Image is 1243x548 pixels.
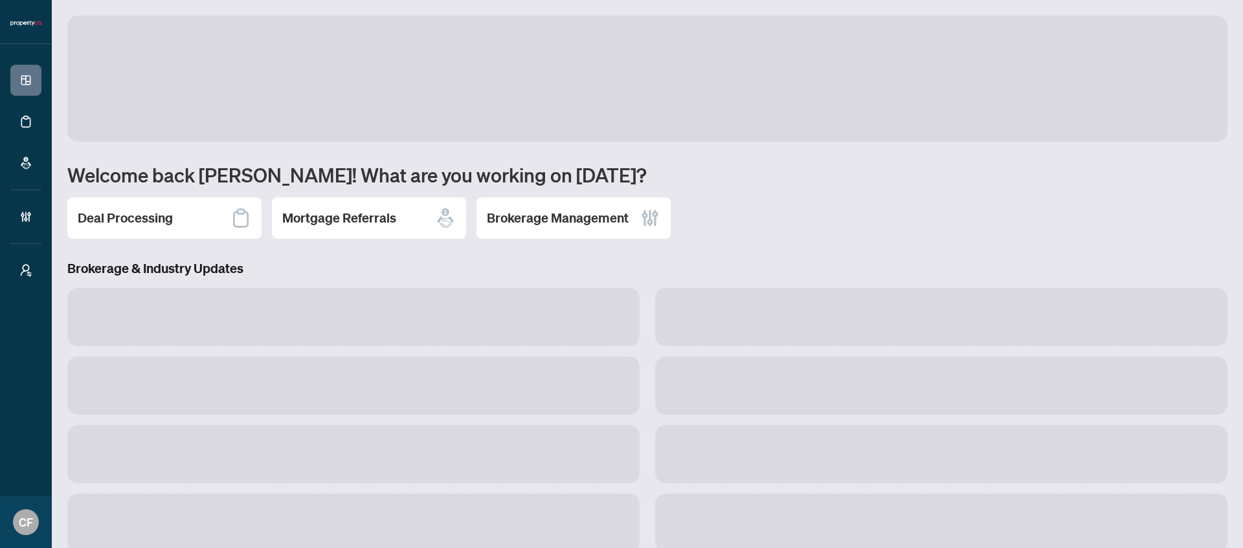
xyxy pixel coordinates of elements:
h2: Mortgage Referrals [282,209,396,227]
h3: Brokerage & Industry Updates [67,259,1227,278]
span: CF [19,513,33,531]
h2: Brokerage Management [487,209,629,227]
h1: Welcome back [PERSON_NAME]! What are you working on [DATE]? [67,162,1227,187]
img: logo [10,19,41,27]
h2: Deal Processing [78,209,173,227]
span: user-switch [19,264,32,277]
